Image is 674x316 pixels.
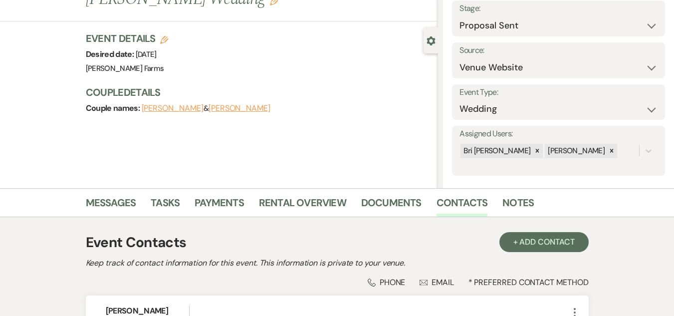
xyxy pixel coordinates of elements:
span: Desired date: [86,49,136,59]
button: [PERSON_NAME] [209,104,270,112]
span: Couple names: [86,103,142,113]
h3: Couple Details [86,85,429,99]
div: * Preferred Contact Method [86,277,589,288]
button: Close lead details [427,35,436,45]
label: Event Type: [459,85,658,100]
h3: Event Details [86,31,169,45]
div: Phone [368,277,406,288]
a: Documents [361,195,422,217]
a: Payments [195,195,244,217]
a: Tasks [151,195,180,217]
div: [PERSON_NAME] [545,144,606,158]
div: Email [420,277,454,288]
label: Assigned Users: [459,127,658,141]
button: [PERSON_NAME] [142,104,204,112]
button: + Add Contact [499,232,589,252]
a: Messages [86,195,136,217]
a: Notes [502,195,534,217]
span: & [142,103,270,113]
a: Rental Overview [259,195,346,217]
h2: Keep track of contact information for this event. This information is private to your venue. [86,257,589,269]
span: [PERSON_NAME] Farms [86,63,164,73]
a: Contacts [437,195,488,217]
label: Stage: [459,1,658,16]
div: Bri [PERSON_NAME] [460,144,532,158]
span: [DATE] [136,49,157,59]
label: Source: [459,43,658,58]
h1: Event Contacts [86,232,187,253]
